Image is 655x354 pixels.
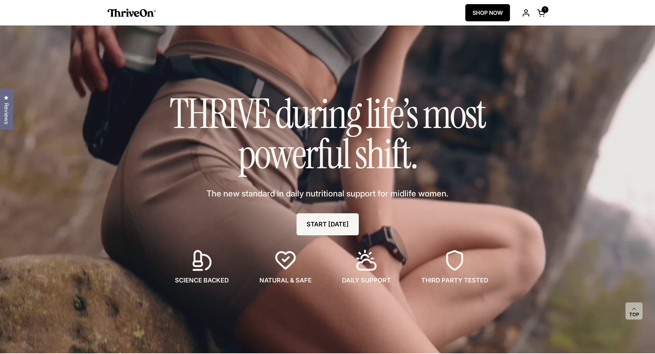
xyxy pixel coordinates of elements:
[621,322,648,347] iframe: Gorgias live chat messenger
[629,312,639,318] span: Top
[156,94,499,174] h1: THRIVE during life’s most powerful shift.
[421,276,488,285] span: THIRD PARTY TESTED
[175,276,229,285] span: SCIENCE BACKED
[297,213,359,235] a: START [DATE]
[342,276,391,285] span: DAILY SUPPORT
[465,4,510,21] a: SHOP NOW
[2,103,11,124] span: Reviews
[207,188,448,200] span: The new standard in daily nutritional support for midlife women.
[259,276,312,285] span: NATURAL & SAFE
